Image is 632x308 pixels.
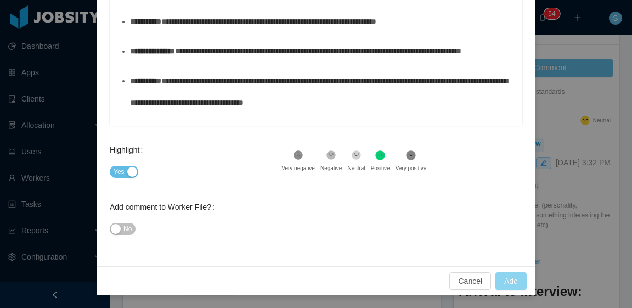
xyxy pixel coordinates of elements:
span: Yes [114,166,125,177]
div: Very negative [281,164,315,172]
button: Add comment to Worker File? [110,223,136,235]
div: Very positive [396,164,427,172]
div: Neutral [347,164,365,172]
div: Negative [320,164,342,172]
div: Positive [371,164,390,172]
button: Cancel [449,272,491,290]
button: Highlight [110,166,138,178]
label: Highlight [110,145,147,154]
label: Add comment to Worker File? [110,203,219,211]
span: No [123,223,132,234]
button: Add [495,272,527,290]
